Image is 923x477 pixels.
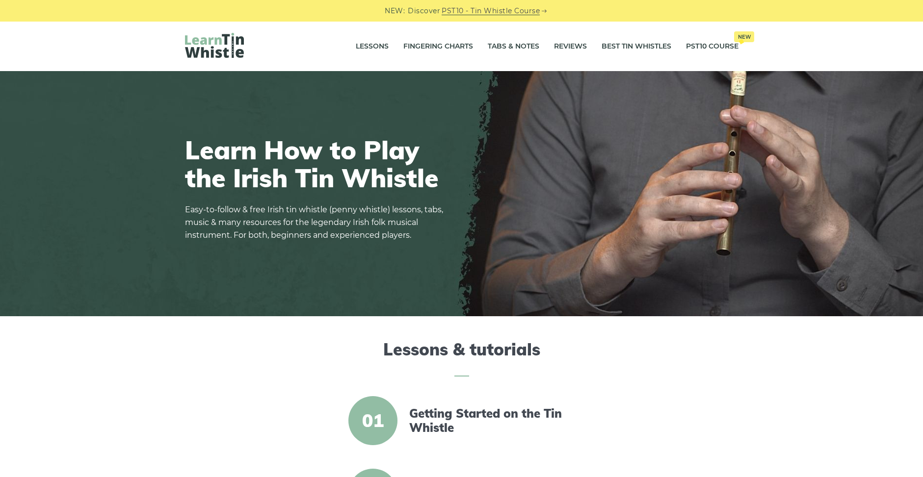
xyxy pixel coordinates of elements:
[185,340,738,377] h2: Lessons & tutorials
[403,34,473,59] a: Fingering Charts
[185,136,450,192] h1: Learn How to Play the Irish Tin Whistle
[686,34,738,59] a: PST10 CourseNew
[348,396,397,445] span: 01
[734,31,754,42] span: New
[488,34,539,59] a: Tabs & Notes
[185,203,450,242] p: Easy-to-follow & free Irish tin whistle (penny whistle) lessons, tabs, music & many resources for...
[356,34,389,59] a: Lessons
[185,33,244,58] img: LearnTinWhistle.com
[554,34,587,59] a: Reviews
[409,406,578,435] a: Getting Started on the Tin Whistle
[602,34,671,59] a: Best Tin Whistles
